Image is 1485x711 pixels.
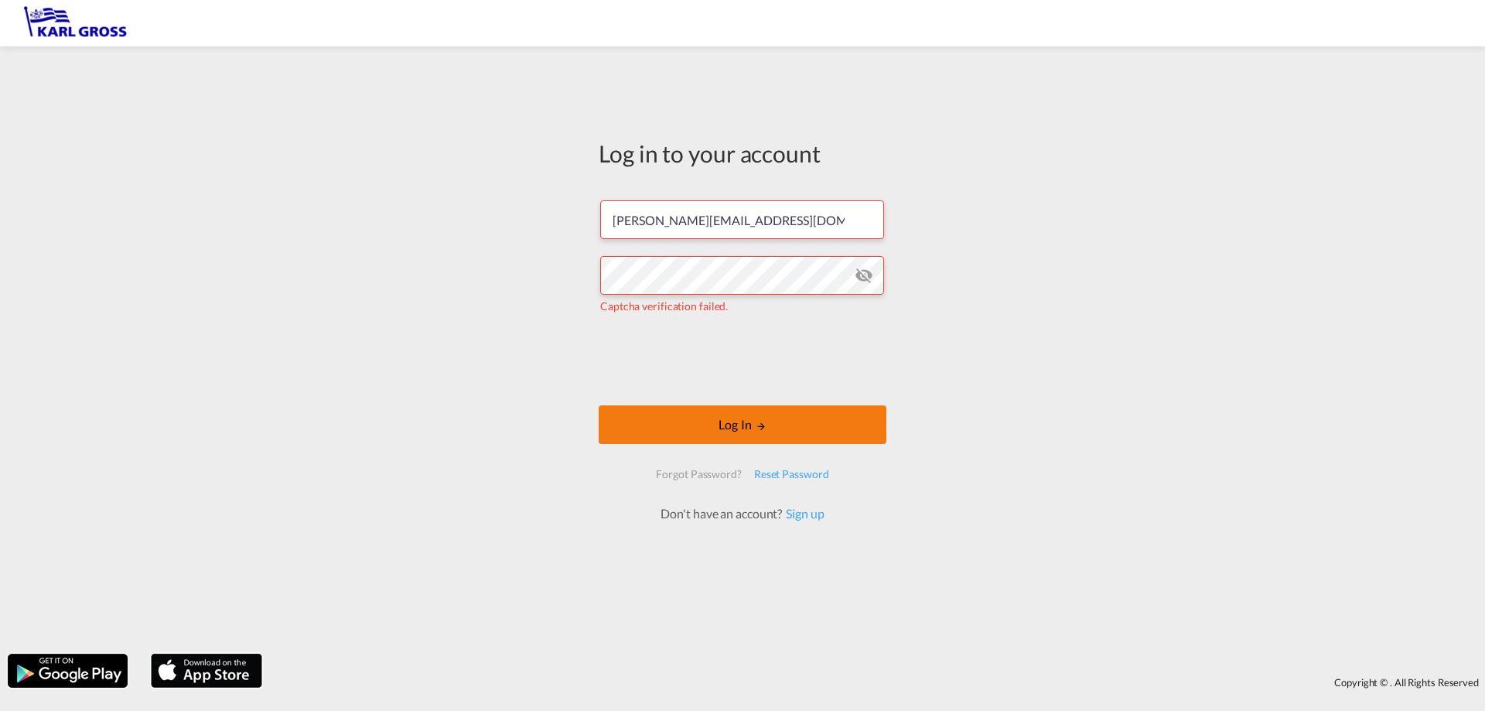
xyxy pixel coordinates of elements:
[6,652,129,689] img: google.png
[855,266,873,285] md-icon: icon-eye-off
[643,505,841,522] div: Don't have an account?
[625,330,860,390] iframe: reCAPTCHA
[270,669,1485,696] div: Copyright © . All Rights Reserved
[600,200,884,239] input: Enter email/phone number
[23,6,128,41] img: 3269c73066d711f095e541db4db89301.png
[600,299,728,313] span: Captcha verification failed.
[782,506,824,521] a: Sign up
[599,405,886,444] button: LOGIN
[650,460,747,488] div: Forgot Password?
[599,137,886,169] div: Log in to your account
[748,460,835,488] div: Reset Password
[149,652,264,689] img: apple.png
